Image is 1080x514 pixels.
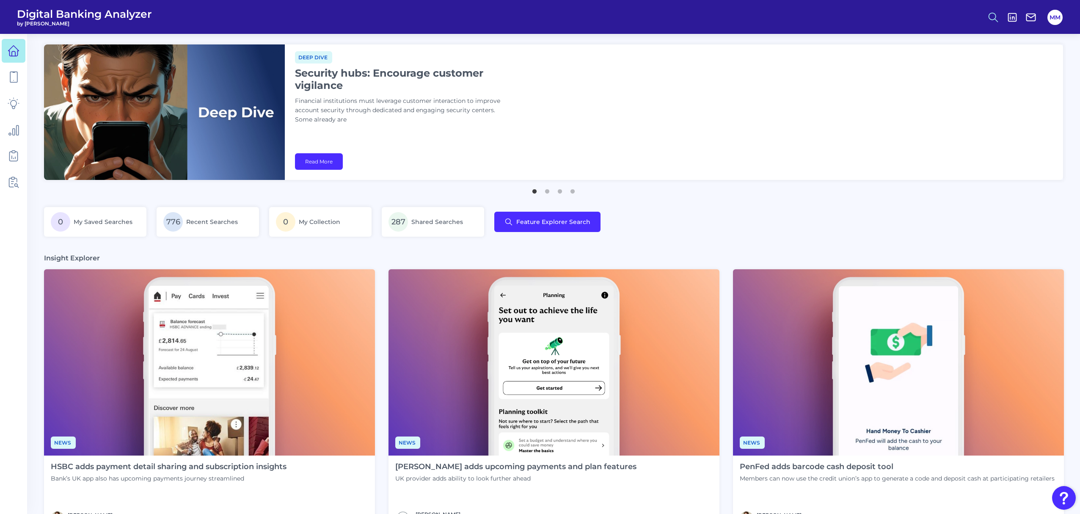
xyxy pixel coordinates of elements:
span: My Saved Searches [74,218,132,226]
a: Deep dive [295,53,332,61]
button: 1 [530,185,539,193]
span: My Collection [299,218,340,226]
img: News - Phone (4).png [388,269,719,456]
span: 287 [388,212,408,232]
p: Bank’s UK app also has upcoming payments journey streamlined [51,475,287,482]
a: News [51,438,76,446]
button: 3 [556,185,564,193]
button: 4 [568,185,577,193]
span: 0 [51,212,70,232]
h4: [PERSON_NAME] adds upcoming payments and plan features [395,462,636,472]
span: 0 [276,212,295,232]
span: by [PERSON_NAME] [17,20,152,27]
span: Recent Searches [186,218,238,226]
span: Digital Banking Analyzer [17,8,152,20]
span: Deep dive [295,51,332,64]
span: News [395,437,420,449]
p: Members can now use the credit union’s app to generate a code and deposit cash at participating r... [740,475,1055,482]
a: Read More [295,153,343,170]
a: 287Shared Searches [382,207,484,237]
h4: PenFed adds barcode cash deposit tool [740,462,1055,472]
button: 2 [543,185,551,193]
button: Open Resource Center [1052,486,1076,510]
p: UK provider adds ability to look further ahead [395,475,636,482]
h3: Insight Explorer [44,254,100,263]
a: News [740,438,765,446]
button: MM [1047,10,1063,25]
img: News - Phone.png [44,269,375,456]
img: bannerImg [44,44,285,180]
span: News [740,437,765,449]
span: News [51,437,76,449]
a: News [395,438,420,446]
button: Feature Explorer Search [494,212,601,232]
a: 0My Collection [269,207,372,237]
img: News - Phone.png [733,269,1064,456]
span: 776 [163,212,183,232]
span: Shared Searches [411,218,463,226]
span: Feature Explorer Search [516,218,590,225]
a: 0My Saved Searches [44,207,146,237]
h4: HSBC adds payment detail sharing and subscription insights [51,462,287,472]
a: 776Recent Searches [157,207,259,237]
h1: Security hubs: Encourage customer vigilance [295,67,507,91]
p: Financial institutions must leverage customer interaction to improve account security through ded... [295,97,507,124]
